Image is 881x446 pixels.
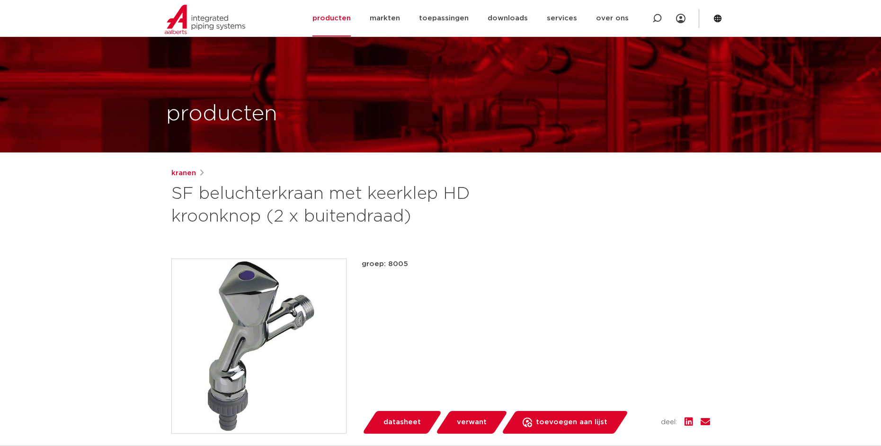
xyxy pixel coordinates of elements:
[172,259,346,433] img: Product Image for SF beluchterkraan met keerklep HD kroonknop (2 x buitendraad)
[383,415,421,430] span: datasheet
[166,99,277,129] h1: producten
[457,415,487,430] span: verwant
[362,259,710,270] p: groep: 8005
[435,411,508,434] a: verwant
[362,411,442,434] a: datasheet
[661,417,677,428] span: deel:
[171,168,196,179] a: kranen
[536,415,607,430] span: toevoegen aan lijst
[171,183,527,228] h1: SF beluchterkraan met keerklep HD kroonknop (2 x buitendraad)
